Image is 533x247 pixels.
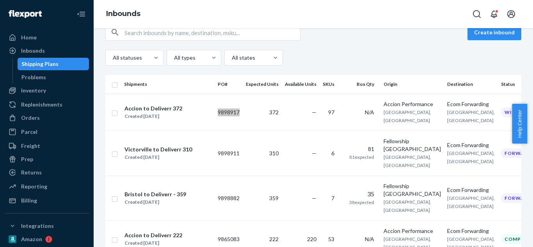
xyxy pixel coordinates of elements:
span: 372 [269,109,279,116]
a: Shipping Plans [18,58,89,70]
span: [GEOGRAPHIC_DATA], [GEOGRAPHIC_DATA] [384,199,431,213]
a: Billing [5,194,89,207]
div: Orders [21,114,40,122]
input: All statuses [112,54,113,62]
th: Shipments [121,75,215,94]
ol: breadcrumbs [100,3,147,25]
th: Origin [380,75,444,94]
div: Ecom Forwarding [447,100,495,108]
a: Inventory [5,84,89,97]
div: 35 [344,190,374,199]
a: Problems [18,71,89,84]
span: — [312,150,316,156]
span: [GEOGRAPHIC_DATA], [GEOGRAPHIC_DATA] [384,109,431,123]
span: N/A [365,109,374,116]
span: [GEOGRAPHIC_DATA], [GEOGRAPHIC_DATA] [384,154,431,168]
span: 310 [269,150,279,156]
span: 53 [328,236,334,242]
div: Replenishments [21,101,62,108]
div: Inbounds [21,47,45,55]
span: 6 [331,150,334,156]
button: Help Center [512,104,527,144]
input: Search inbounds by name, destination, msku... [124,25,300,40]
th: SKUs [320,75,341,94]
div: Prep [21,155,33,163]
div: Returns [21,169,42,176]
td: 9898911 [215,131,243,176]
div: 81 [344,145,374,153]
a: Freight [5,140,89,152]
a: Inbounds [5,44,89,57]
span: 359 [269,195,279,201]
div: Created [DATE] [124,198,186,206]
a: Prep [5,153,89,165]
div: Shipping Plans [21,60,59,68]
div: Created [DATE] [124,153,192,161]
span: [GEOGRAPHIC_DATA], [GEOGRAPHIC_DATA] [447,109,495,123]
div: Integrations [21,222,54,230]
button: Open account menu [503,6,519,22]
button: Create inbound [467,25,521,40]
div: Accion Performance [384,100,441,108]
input: All types [173,54,174,62]
span: 38 expected [349,199,374,205]
div: Created [DATE] [124,239,182,247]
span: 97 [328,109,334,116]
a: Amazon [5,233,89,245]
button: Close Navigation [73,6,89,22]
a: Home [5,31,89,44]
span: — [312,109,316,116]
span: 220 [307,236,316,242]
div: Problems [21,73,46,81]
th: Destination [444,75,498,94]
div: Amazon [21,235,42,243]
div: Accion to Deliverr 372 [124,105,182,112]
div: Fellowship [GEOGRAPHIC_DATA] [384,182,441,198]
div: Accion to Deliverr 222 [124,231,182,239]
span: [GEOGRAPHIC_DATA], [GEOGRAPHIC_DATA] [447,195,495,209]
div: Fellowship [GEOGRAPHIC_DATA] [384,137,441,153]
th: Box Qty [341,75,380,94]
th: Available Units [282,75,320,94]
img: Flexport logo [9,10,42,18]
button: Open notifications [486,6,502,22]
div: Reporting [21,183,47,190]
div: Ecom Forwarding [447,186,495,194]
div: Accion Performance [384,227,441,235]
span: N/A [365,236,374,242]
td: 9898882 [215,176,243,220]
span: 81 expected [349,154,374,160]
input: All states [231,54,232,62]
a: Orders [5,112,89,124]
div: Created [DATE] [124,112,182,120]
span: — [312,195,316,201]
button: Integrations [5,220,89,232]
th: Expected Units [243,75,282,94]
a: Returns [5,166,89,179]
span: 7 [331,195,334,201]
th: PO# [215,75,243,94]
a: Reporting [5,180,89,193]
a: Replenishments [5,98,89,111]
div: Parcel [21,128,37,136]
div: Inventory [21,87,46,94]
a: Inbounds [106,9,140,18]
span: 222 [269,236,279,242]
a: Parcel [5,126,89,138]
button: Open Search Box [469,6,485,22]
div: Home [21,34,37,41]
span: [GEOGRAPHIC_DATA], [GEOGRAPHIC_DATA] [447,150,495,164]
div: Ecom Forwarding [447,227,495,235]
div: Victorville to Deliverr 310 [124,146,192,153]
div: Freight [21,142,40,150]
td: 9898917 [215,94,243,131]
div: Ecom Forwarding [447,141,495,149]
div: Billing [21,197,37,204]
div: Bristol to Deliverr - 359 [124,190,186,198]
